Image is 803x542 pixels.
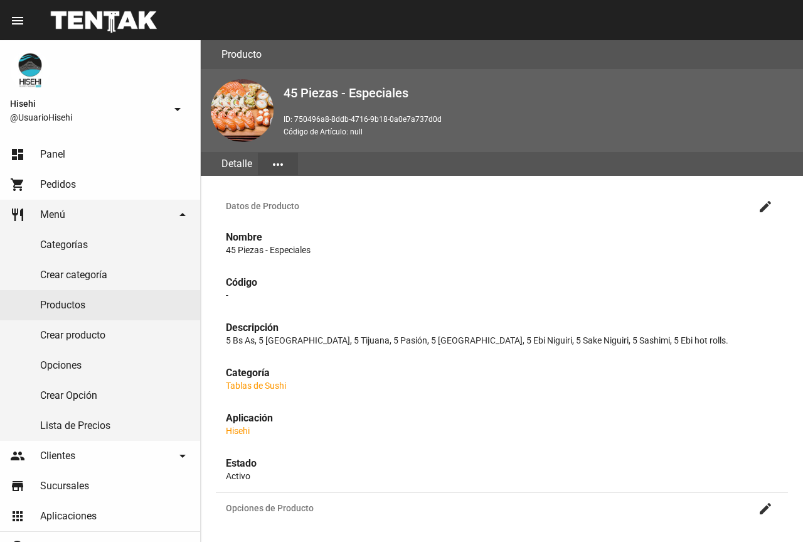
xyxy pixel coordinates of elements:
[10,96,165,111] span: Hisehi
[258,153,298,175] button: Elegir sección
[226,334,778,347] p: 5 Bs As, 5 [GEOGRAPHIC_DATA], 5 Tijuana, 5 Pasión, 5 [GEOGRAPHIC_DATA], 5 Ebi Niguiri, 5 Sake Nig...
[40,450,75,462] span: Clientes
[175,448,190,463] mat-icon: arrow_drop_down
[226,201,753,211] span: Datos de Producto
[226,470,778,482] p: Activo
[226,426,250,436] a: Hisehi
[10,147,25,162] mat-icon: dashboard
[753,193,778,219] button: Editar
[226,457,257,469] strong: Estado
[10,13,25,28] mat-icon: menu
[10,111,165,124] span: @UsuarioHisehi
[226,244,778,256] p: 45 Piezas - Especiales
[40,480,89,492] span: Sucursales
[40,148,65,161] span: Panel
[226,381,286,391] a: Tablas de Sushi
[226,276,257,288] strong: Código
[211,79,274,142] img: 58490021-b8f0-43ec-b92b-acda2a3a950e.jpg
[40,510,97,523] span: Aplicaciones
[270,157,285,172] mat-icon: more_horiz
[226,322,279,333] strong: Descripción
[10,50,50,90] img: b10aa081-330c-4927-a74e-08896fa80e0a.jpg
[221,46,262,63] h3: Producto
[40,209,65,221] span: Menú
[10,479,25,494] mat-icon: store
[758,199,773,214] mat-icon: create
[10,177,25,192] mat-icon: shopping_cart
[175,207,190,222] mat-icon: arrow_drop_down
[284,113,793,126] p: ID: 750496a8-8ddb-4716-9b18-0a0e7a737d0d
[10,509,25,524] mat-icon: apps
[226,412,273,424] strong: Aplicación
[226,367,270,379] strong: Categoría
[216,152,258,176] div: Detalle
[10,448,25,463] mat-icon: people
[10,207,25,222] mat-icon: restaurant
[226,503,753,513] span: Opciones de Producto
[284,83,793,103] h2: 45 Piezas - Especiales
[170,102,185,117] mat-icon: arrow_drop_down
[750,492,790,529] iframe: chat widget
[226,289,778,301] p: -
[40,178,76,191] span: Pedidos
[226,231,262,243] strong: Nombre
[284,126,793,138] p: Código de Artículo: null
